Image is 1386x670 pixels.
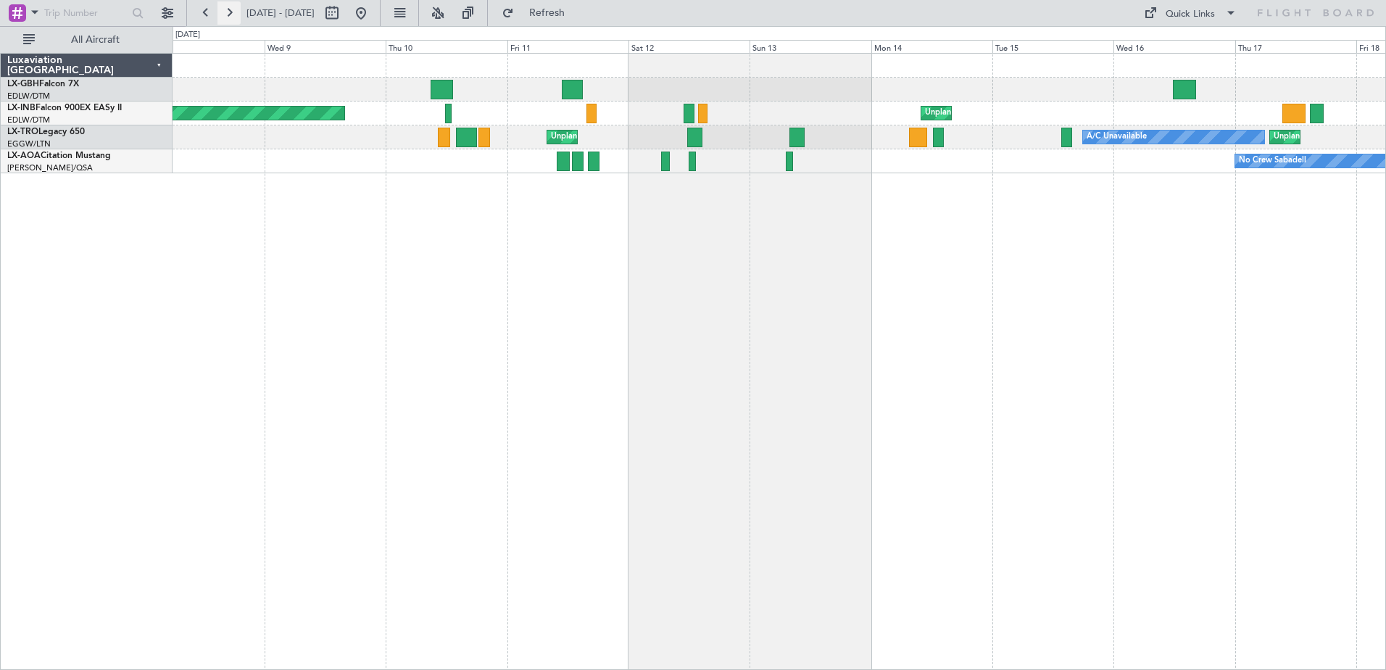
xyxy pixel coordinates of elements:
[495,1,582,25] button: Refresh
[7,80,79,88] a: LX-GBHFalcon 7X
[871,40,992,53] div: Mon 14
[628,40,750,53] div: Sat 12
[750,40,871,53] div: Sun 13
[7,91,50,102] a: EDLW/DTM
[1137,1,1244,25] button: Quick Links
[7,115,50,125] a: EDLW/DTM
[1274,126,1379,148] div: Unplanned Maint Dusseldorf
[1239,150,1306,172] div: No Crew Sabadell
[175,29,200,41] div: [DATE]
[386,40,507,53] div: Thu 10
[144,40,265,53] div: Tue 8
[246,7,315,20] span: [DATE] - [DATE]
[7,138,51,149] a: EGGW/LTN
[7,162,93,173] a: [PERSON_NAME]/QSA
[7,104,36,112] span: LX-INB
[1113,40,1234,53] div: Wed 16
[44,2,128,24] input: Trip Number
[1087,126,1147,148] div: A/C Unavailable
[7,128,85,136] a: LX-TROLegacy 650
[7,128,38,136] span: LX-TRO
[1166,7,1215,22] div: Quick Links
[1235,40,1356,53] div: Thu 17
[992,40,1113,53] div: Tue 15
[7,104,122,112] a: LX-INBFalcon 900EX EASy II
[7,152,111,160] a: LX-AOACitation Mustang
[38,35,153,45] span: All Aircraft
[265,40,386,53] div: Wed 9
[16,28,157,51] button: All Aircraft
[7,80,39,88] span: LX-GBH
[7,152,41,160] span: LX-AOA
[517,8,578,18] span: Refresh
[925,102,1163,124] div: Unplanned Maint [GEOGRAPHIC_DATA] ([GEOGRAPHIC_DATA])
[507,40,628,53] div: Fri 11
[551,126,789,148] div: Unplanned Maint [GEOGRAPHIC_DATA] ([GEOGRAPHIC_DATA])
